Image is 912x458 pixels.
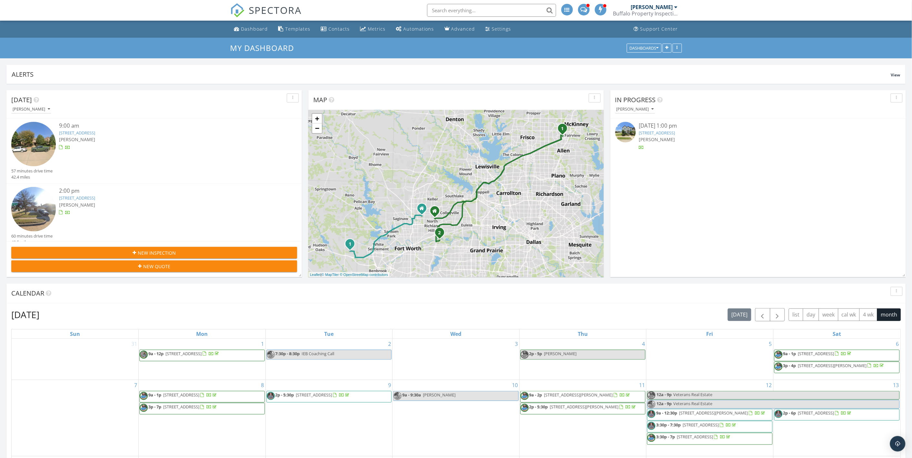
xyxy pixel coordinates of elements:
span: 2p - 5:30p [529,404,548,410]
div: 2:00 pm [59,187,274,195]
a: © OpenStreetMap contributors [340,273,388,277]
a: 9a - 1p [STREET_ADDRESS] [139,391,265,403]
span: 3:30p - 7p [656,434,675,440]
a: © MapTiler [322,273,339,277]
img: streetview [11,187,56,231]
img: img_5405.jpeg [521,404,529,412]
td: Go to September 7, 2025 [12,380,139,456]
a: 2p - 5:30p [STREET_ADDRESS][PERSON_NAME] [520,403,646,414]
button: 4 wk [859,308,877,321]
div: 7609 Reis Ln, North Richland Hills TX 76182 [435,211,439,215]
div: Metrics [368,26,386,32]
td: Go to September 3, 2025 [393,339,520,380]
div: Open Intercom Messenger [890,436,906,452]
span: [STREET_ADDRESS] [683,422,719,428]
a: 9a - 12:30p [STREET_ADDRESS][PERSON_NAME] [647,409,773,421]
a: 3:30p - 7p [STREET_ADDRESS] [647,433,773,444]
span: New Quote [143,263,170,270]
a: My Dashboard [230,43,300,53]
a: Leaflet [310,273,321,277]
img: img_5405.jpeg [394,392,402,400]
div: Settings [492,26,511,32]
div: Advanced [451,26,475,32]
span: View [891,72,900,78]
a: 2p - 5:30p [STREET_ADDRESS][PERSON_NAME] [529,404,637,410]
button: Next month [770,308,785,321]
i: 1 [349,242,351,247]
a: Go to September 12, 2025 [765,380,773,390]
div: 14516 Capridge Rd, Aledo, TX 76008 [350,244,354,248]
a: [STREET_ADDRESS] [59,195,95,201]
span: 2p - 5p [529,351,542,356]
a: Dashboard [232,23,271,35]
div: Contacts [329,26,350,32]
a: Tuesday [323,329,335,338]
span: Calendar [11,289,44,297]
span: 2p - 6p [783,410,796,416]
span: [PERSON_NAME] [639,136,675,142]
a: 9a - 1p [STREET_ADDRESS] [783,351,853,356]
img: img_5405.jpeg [775,363,783,371]
img: 20250812_185211.jpg [775,410,783,418]
div: Buffalo Property Inspections [613,10,678,17]
a: 2:00 pm [STREET_ADDRESS] [PERSON_NAME] 60 minutes drive time 48.5 miles [11,187,297,245]
a: 2p - 5:30p [STREET_ADDRESS] [266,391,392,403]
span: 9a - 12:30p [656,410,677,416]
span: [STREET_ADDRESS] [798,351,834,356]
td: Go to September 6, 2025 [773,339,900,380]
td: Go to September 12, 2025 [646,380,774,456]
a: Go to September 11, 2025 [638,380,646,390]
img: The Best Home Inspection Software - Spectora [230,3,245,17]
span: 9a - 12p [148,351,164,356]
span: [PERSON_NAME] [59,136,95,142]
button: New Quote [11,260,297,272]
a: 9a - 12p [STREET_ADDRESS] [139,350,265,361]
button: Dashboards [627,44,662,53]
span: [PERSON_NAME] [544,351,577,356]
span: 2p - 5:30p [276,392,294,398]
a: Settings [483,23,514,35]
a: Friday [705,329,715,338]
div: 42.4 miles [11,174,53,180]
span: 3:30p - 7:30p [656,422,681,428]
button: week [819,308,838,321]
img: 20250812_185211.jpg [647,422,656,430]
td: Go to September 5, 2025 [646,339,774,380]
a: Go to August 31, 2025 [130,339,138,349]
div: Templates [286,26,311,32]
div: Support Center [640,26,678,32]
button: [DATE] [728,308,751,321]
td: Go to August 31, 2025 [12,339,139,380]
a: 2p - 6p [STREET_ADDRESS] [774,409,900,421]
a: Support Center [631,23,681,35]
a: [DATE] 1:00 pm [STREET_ADDRESS] [PERSON_NAME] [615,122,901,151]
a: Go to September 8, 2025 [260,380,266,390]
button: list [789,308,803,321]
a: 3p - 4p [STREET_ADDRESS][PERSON_NAME] [774,362,900,373]
td: Go to September 2, 2025 [266,339,393,380]
a: SPECTORA [230,9,302,22]
img: streetview [615,122,636,142]
a: Wednesday [449,329,463,338]
a: Go to September 1, 2025 [260,339,266,349]
span: 9a - 1p [783,351,796,356]
a: Go to September 9, 2025 [387,380,392,390]
span: [STREET_ADDRESS] [798,410,834,416]
a: [STREET_ADDRESS] [639,130,675,136]
a: 9a - 12:30p [STREET_ADDRESS][PERSON_NAME] [656,410,766,416]
img: img_5405.jpeg [647,434,656,442]
i: 2 [438,231,441,235]
span: [STREET_ADDRESS] [163,404,199,410]
a: 9a - 12p [STREET_ADDRESS] [148,351,220,356]
span: 3p - 4p [783,363,796,368]
span: 7:30p - 8:30p [276,351,300,356]
a: 3:30p - 7:30p [STREET_ADDRESS] [647,421,773,433]
span: [STREET_ADDRESS][PERSON_NAME] [550,404,619,410]
button: Previous month [755,308,770,321]
a: 9a - 1p [STREET_ADDRESS] [774,350,900,361]
span: 12a - 9p [656,400,672,408]
span: New Inspection [138,249,176,256]
a: Go to September 6, 2025 [895,339,900,349]
td: Go to September 11, 2025 [519,380,646,456]
button: [PERSON_NAME] [11,105,51,114]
